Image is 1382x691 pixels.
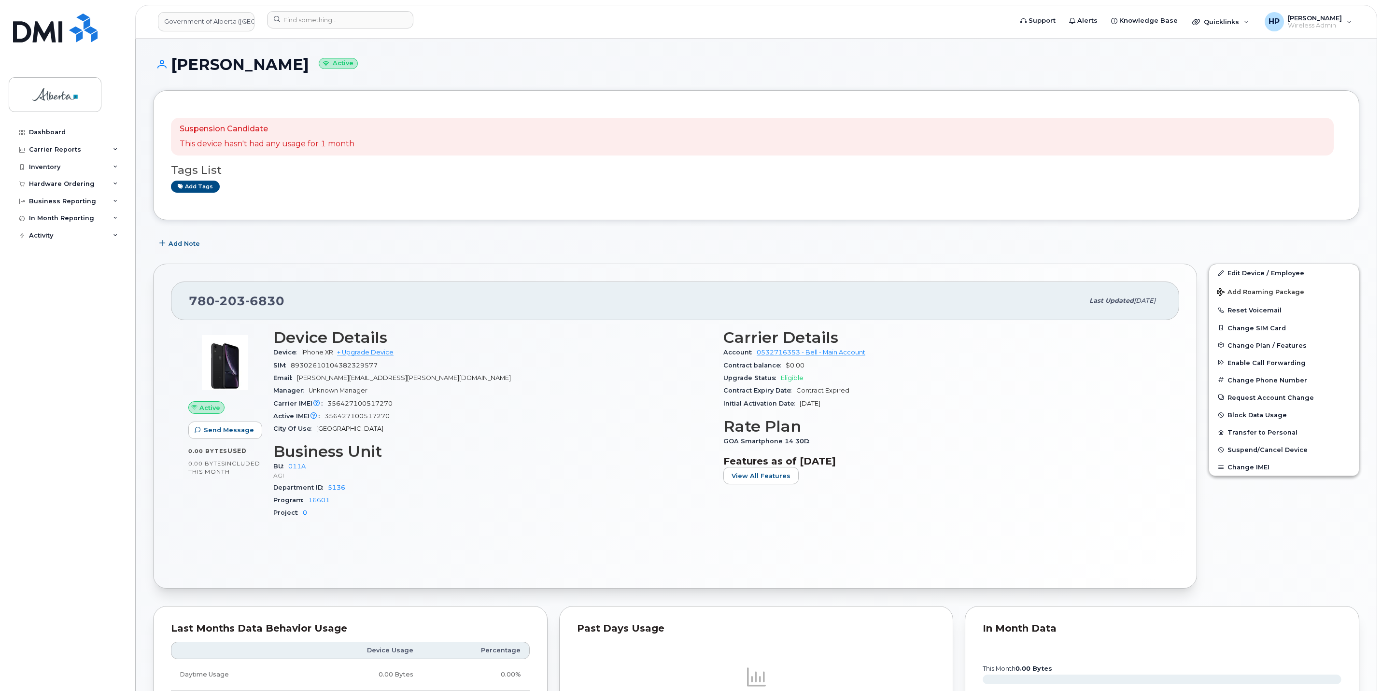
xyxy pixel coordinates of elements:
button: Suspend/Cancel Device [1209,441,1359,458]
span: Add Note [169,239,200,248]
span: Email [273,374,297,381]
span: Eligible [781,374,804,381]
span: Department ID [273,484,328,491]
span: 89302610104382329577 [291,362,378,369]
button: Change Plan / Features [1209,337,1359,354]
span: Last updated [1089,297,1134,304]
span: Project [273,509,303,516]
span: 0.00 Bytes [188,460,225,467]
button: View All Features [723,467,799,484]
span: [DATE] [1134,297,1156,304]
span: City Of Use [273,425,316,432]
a: 0 [303,509,307,516]
span: Manager [273,387,309,394]
span: Upgrade Status [723,374,781,381]
td: Daytime Usage [171,659,303,691]
a: 5136 [328,484,345,491]
td: 0.00 Bytes [303,659,422,691]
button: Transfer to Personal [1209,423,1359,441]
span: SIM [273,362,291,369]
span: Device [273,349,301,356]
span: Unknown Manager [309,387,367,394]
span: View All Features [732,471,790,480]
span: Change Plan / Features [1227,341,1307,349]
button: Add Note [153,235,208,252]
span: Contract balance [723,362,786,369]
button: Send Message [188,422,262,439]
p: Suspension Candidate [180,124,354,135]
h3: Features as of [DATE] [723,455,1162,467]
span: 203 [215,294,245,308]
th: Percentage [422,642,530,659]
span: Account [723,349,757,356]
p: This device hasn't had any usage for 1 month [180,139,354,150]
span: Carrier IMEI [273,400,327,407]
span: [GEOGRAPHIC_DATA] [316,425,383,432]
span: GOA Smartphone 14 30D [723,437,814,445]
h3: Rate Plan [723,418,1162,435]
span: Initial Activation Date [723,400,800,407]
button: Add Roaming Package [1209,282,1359,301]
a: 011A [288,463,306,470]
h3: Device Details [273,329,712,346]
span: Active IMEI [273,412,324,420]
span: Suspend/Cancel Device [1227,446,1308,453]
a: 16601 [308,496,330,504]
p: AGI [273,471,712,479]
span: BU [273,463,288,470]
button: Change Phone Number [1209,371,1359,389]
button: Request Account Change [1209,389,1359,406]
span: [DATE] [800,400,820,407]
span: Add Roaming Package [1217,288,1304,297]
a: Add tags [171,181,220,193]
small: Active [319,58,358,69]
tspan: 0.00 Bytes [1015,665,1052,672]
span: Contract Expiry Date [723,387,796,394]
a: + Upgrade Device [337,349,394,356]
td: 0.00% [422,659,530,691]
button: Block Data Usage [1209,406,1359,423]
h3: Carrier Details [723,329,1162,346]
span: 6830 [245,294,284,308]
button: Reset Voicemail [1209,301,1359,319]
span: $0.00 [786,362,804,369]
button: Change SIM Card [1209,319,1359,337]
span: 780 [189,294,284,308]
div: In Month Data [983,624,1341,634]
span: 0.00 Bytes [188,448,227,454]
div: Last Months Data Behavior Usage [171,624,530,634]
a: 0532716353 - Bell - Main Account [757,349,865,356]
div: Past Days Usage [577,624,936,634]
span: Contract Expired [796,387,849,394]
span: included this month [188,460,260,476]
h3: Tags List [171,164,1341,176]
span: iPhone XR [301,349,333,356]
span: used [227,447,247,454]
th: Device Usage [303,642,422,659]
img: image20231002-3703462-u8y6nc.jpeg [196,334,254,392]
span: 356427100517270 [324,412,390,420]
h3: Business Unit [273,443,712,460]
span: Program [273,496,308,504]
span: 356427100517270 [327,400,393,407]
button: Change IMEI [1209,458,1359,476]
span: Enable Call Forwarding [1227,359,1306,366]
text: this month [982,665,1052,672]
a: Edit Device / Employee [1209,264,1359,282]
button: Enable Call Forwarding [1209,354,1359,371]
span: Active [199,403,220,412]
h1: [PERSON_NAME] [153,56,1359,73]
span: Send Message [204,425,254,435]
span: [PERSON_NAME][EMAIL_ADDRESS][PERSON_NAME][DOMAIN_NAME] [297,374,511,381]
